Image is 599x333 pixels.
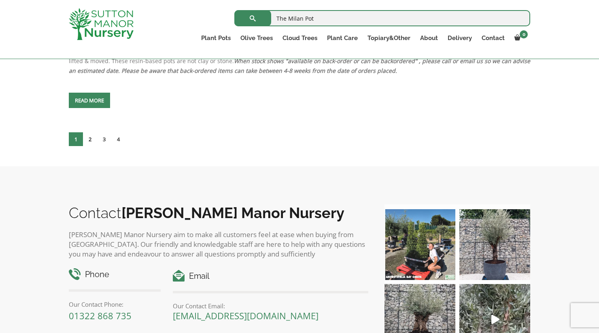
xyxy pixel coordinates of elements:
[69,230,368,259] p: [PERSON_NAME] Manor Nursery aim to make all customers feel at ease when buying from [GEOGRAPHIC_D...
[459,209,530,280] img: A beautiful multi-stem Spanish Olive tree potted in our luxurious fibre clay pots 😍😍
[363,32,415,44] a: Topiary&Other
[69,93,110,108] a: Read more
[69,268,161,281] h4: Phone
[69,8,134,40] img: logo
[83,132,97,146] a: 2
[173,310,319,322] a: [EMAIL_ADDRESS][DOMAIN_NAME]
[477,32,510,44] a: Contact
[520,30,528,38] span: 0
[510,32,530,44] a: 0
[69,204,368,221] h2: Contact
[196,32,236,44] a: Plant Pots
[384,209,455,280] img: Our elegant & picturesque Angustifolia Cones are an exquisite addition to your Bay Tree collectio...
[278,32,322,44] a: Cloud Trees
[69,310,132,322] a: 01322 868 735
[97,132,111,146] a: 3
[443,32,477,44] a: Delivery
[491,315,499,324] svg: Play
[415,32,443,44] a: About
[111,132,125,146] a: 4
[234,10,530,26] input: Search...
[173,301,368,311] p: Our Contact Email:
[69,299,161,309] p: Our Contact Phone:
[69,132,83,146] span: 1
[236,32,278,44] a: Olive Trees
[173,270,368,282] h4: Email
[322,32,363,44] a: Plant Care
[121,204,344,221] b: [PERSON_NAME] Manor Nursery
